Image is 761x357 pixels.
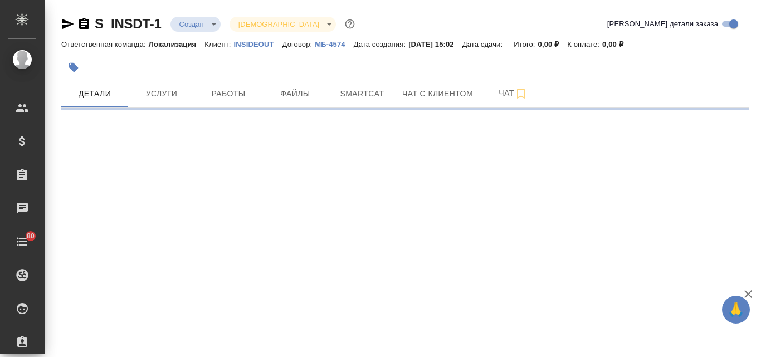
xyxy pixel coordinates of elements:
span: [PERSON_NAME] детали заказа [607,18,718,30]
a: 80 [3,228,42,256]
p: INSIDEOUT [234,40,282,48]
button: Создан [176,19,207,29]
p: Дата создания: [354,40,408,48]
p: Итого: [514,40,538,48]
button: Скопировать ссылку [77,17,91,31]
span: Работы [202,87,255,101]
p: К оплате: [567,40,602,48]
p: Ответственная команда: [61,40,149,48]
span: Услуги [135,87,188,101]
p: МБ-4574 [315,40,353,48]
button: [DEMOGRAPHIC_DATA] [235,19,323,29]
p: [DATE] 15:02 [408,40,462,48]
p: Дата сдачи: [462,40,505,48]
button: 🙏 [722,296,750,324]
button: Скопировать ссылку для ЯМессенджера [61,17,75,31]
span: 80 [20,231,41,242]
button: Добавить тэг [61,55,86,80]
a: S_INSDT-1 [95,16,162,31]
button: Доп статусы указывают на важность/срочность заказа [343,17,357,31]
a: INSIDEOUT [234,39,282,48]
p: 0,00 ₽ [538,40,568,48]
span: Чат с клиентом [402,87,473,101]
span: Детали [68,87,121,101]
svg: Подписаться [514,87,528,100]
p: Договор: [282,40,315,48]
a: МБ-4574 [315,39,353,48]
span: Файлы [269,87,322,101]
p: 0,00 ₽ [602,40,632,48]
p: Клиент: [204,40,233,48]
p: Локализация [149,40,205,48]
div: Создан [170,17,221,32]
div: Создан [230,17,336,32]
span: Smartcat [335,87,389,101]
span: Чат [486,86,540,100]
span: 🙏 [726,298,745,321]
